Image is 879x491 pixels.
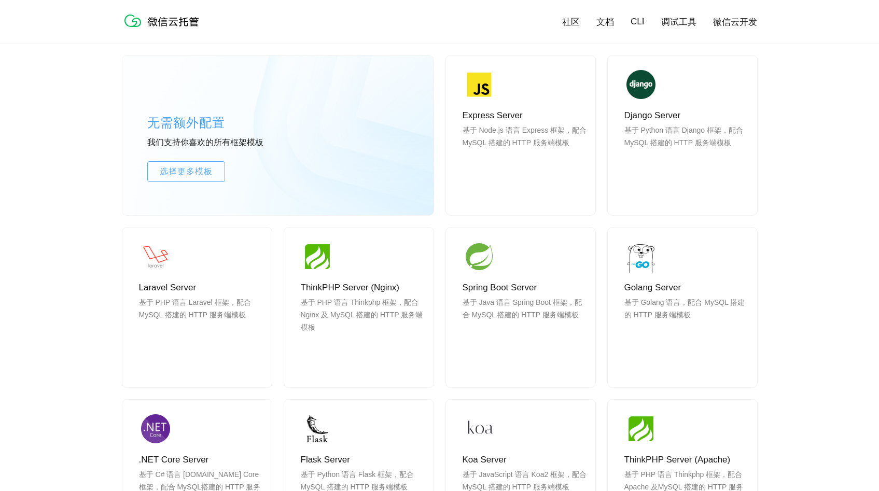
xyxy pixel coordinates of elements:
a: CLI [631,17,644,27]
p: 基于 Node.js 语言 Express 框架，配合 MySQL 搭建的 HTTP 服务端模板 [463,124,587,174]
p: Flask Server [301,454,425,466]
p: ThinkPHP Server (Apache) [624,454,749,466]
a: 文档 [596,16,614,28]
p: Golang Server [624,282,749,294]
p: ThinkPHP Server (Nginx) [301,282,425,294]
p: Express Server [463,109,587,122]
p: 我们支持你喜欢的所有框架模板 [147,137,303,149]
p: 无需额外配置 [147,113,303,133]
p: 基于 PHP 语言 Laravel 框架，配合 MySQL 搭建的 HTTP 服务端模板 [139,296,263,346]
p: Laravel Server [139,282,263,294]
p: 基于 PHP 语言 Thinkphp 框架，配合 Nginx 及 MySQL 搭建的 HTTP 服务端模板 [301,296,425,346]
p: Django Server [624,109,749,122]
a: 微信云托管 [122,24,205,33]
p: .NET Core Server [139,454,263,466]
a: 微信云开发 [713,16,757,28]
a: 调试工具 [661,16,696,28]
img: 微信云托管 [122,10,205,31]
span: 选择更多模板 [148,165,225,178]
p: Koa Server [463,454,587,466]
p: 基于 Golang 语言，配合 MySQL 搭建的 HTTP 服务端模板 [624,296,749,346]
p: 基于 Java 语言 Spring Boot 框架，配合 MySQL 搭建的 HTTP 服务端模板 [463,296,587,346]
p: Spring Boot Server [463,282,587,294]
p: 基于 Python 语言 Django 框架，配合 MySQL 搭建的 HTTP 服务端模板 [624,124,749,174]
a: 社区 [562,16,580,28]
